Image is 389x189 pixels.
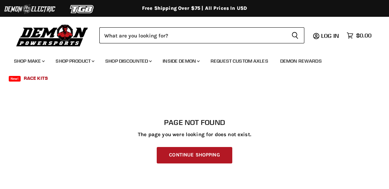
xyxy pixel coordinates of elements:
a: Shop Product [50,54,99,68]
button: Search [286,27,304,43]
p: The page you were looking for does not exist. [14,132,375,138]
a: Shop Make [9,54,49,68]
a: Continue Shopping [157,147,232,163]
span: $0.00 [356,32,372,39]
a: $0.00 [343,30,375,41]
a: Request Custom Axles [205,54,274,68]
img: Demon Electric Logo 2 [3,2,56,16]
span: New! [9,76,21,82]
a: Inside Demon [157,54,204,68]
input: Search [99,27,286,43]
a: Shop Discounted [100,54,156,68]
a: Race Kits [19,71,53,85]
img: Demon Powersports [14,23,91,48]
span: Log in [321,32,339,39]
a: Log in [318,33,343,39]
a: Demon Rewards [275,54,327,68]
h1: Page not found [14,118,375,127]
ul: Main menu [9,51,370,85]
img: TGB Logo 2 [56,2,108,16]
form: Product [99,27,304,43]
